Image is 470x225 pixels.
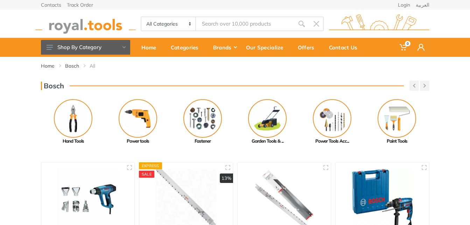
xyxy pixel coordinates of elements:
[329,14,429,34] img: royal.tools Logo
[41,62,429,69] nav: breadcrumb
[141,17,196,30] select: Category
[166,40,208,55] div: Categories
[183,99,222,138] img: Royal - Fastener
[324,40,367,55] div: Contact Us
[220,173,233,183] div: 13%
[235,138,300,145] div: Garden Tools & ...
[324,38,367,57] a: Contact Us
[405,41,411,46] span: 0
[300,138,365,145] div: Power Tools Acc...
[208,40,241,55] div: Brands
[293,38,324,57] a: Offers
[241,40,293,55] div: Our Specialize
[139,162,162,169] div: Express
[398,2,410,7] a: Login
[416,2,429,7] a: العربية
[166,38,208,57] a: Categories
[136,38,166,57] a: Home
[65,62,79,69] a: Bosch
[41,138,106,145] div: Hand Tools
[54,99,92,138] img: Royal - Hand Tools
[41,62,55,69] a: Home
[196,16,294,31] input: Site search
[67,2,93,7] a: Track Order
[106,99,170,145] a: Power tools
[170,99,235,145] a: Fastener
[170,138,235,145] div: Fastener
[136,40,166,55] div: Home
[248,99,287,138] img: Royal - Garden Tools & Accessories
[235,99,300,145] a: Garden Tools & ...
[313,99,351,138] img: Royal - Power Tools Accessories
[365,138,429,145] div: Paint Tools
[365,99,429,145] a: Paint Tools
[106,138,170,145] div: Power tools
[41,2,61,7] a: Contacts
[378,99,416,138] img: Royal - Paint Tools
[139,171,154,178] div: SALE
[293,40,324,55] div: Offers
[41,82,64,90] h3: Bosch
[35,14,136,34] img: royal.tools Logo
[90,62,106,69] li: All
[300,99,365,145] a: Power Tools Acc...
[119,99,157,138] img: Royal - Power tools
[241,38,293,57] a: Our Specialize
[395,38,413,57] a: 0
[41,40,130,55] button: Shop By Category
[41,99,106,145] a: Hand Tools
